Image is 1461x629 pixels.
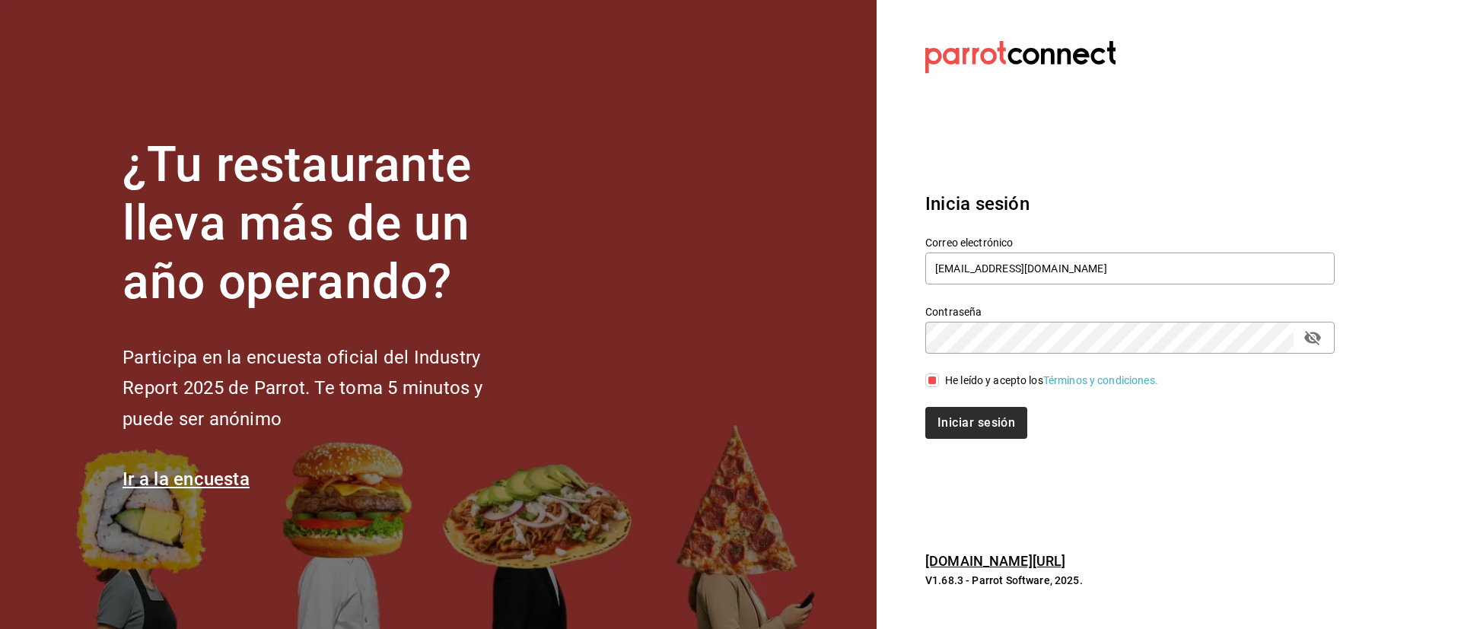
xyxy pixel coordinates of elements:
[123,136,533,311] h1: ¿Tu restaurante lleva más de un año operando?
[925,407,1027,439] button: Iniciar sesión
[925,237,1335,248] label: Correo electrónico
[1300,325,1326,351] button: passwordField
[925,307,1335,317] label: Contraseña
[123,469,250,490] a: Ir a la encuesta
[925,253,1335,284] input: Ingresa tu correo electrónico
[945,373,1158,389] div: He leído y acepto los
[925,553,1065,569] a: [DOMAIN_NAME][URL]
[925,573,1335,588] p: V1.68.3 - Parrot Software, 2025.
[1043,374,1158,386] a: Términos y condiciones.
[925,190,1335,218] h3: Inicia sesión
[123,342,533,435] h2: Participa en la encuesta oficial del Industry Report 2025 de Parrot. Te toma 5 minutos y puede se...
